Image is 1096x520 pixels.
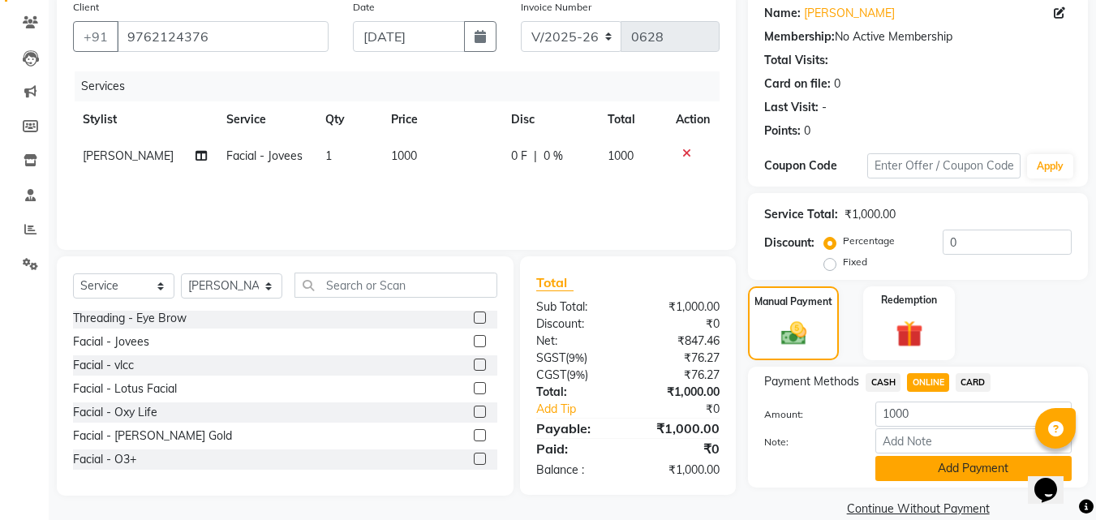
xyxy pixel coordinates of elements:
div: Balance : [524,462,628,479]
th: Qty [316,101,381,138]
div: Membership: [764,28,835,45]
div: Points: [764,122,801,140]
input: Enter Offer / Coupon Code [867,153,1021,178]
div: Facial - Lotus Facial [73,380,177,398]
div: Threading - Eye Brow [73,310,187,327]
input: Add Note [875,428,1072,453]
th: Service [217,101,316,138]
span: | [534,148,537,165]
div: - [822,99,827,116]
div: Net: [524,333,628,350]
div: Facial - [PERSON_NAME] Gold [73,428,232,445]
img: _gift.svg [888,317,931,350]
input: Search or Scan [294,273,497,298]
div: ₹1,000.00 [845,206,896,223]
label: Amount: [752,407,862,422]
div: Total Visits: [764,52,828,69]
img: _cash.svg [773,319,814,348]
div: ₹1,000.00 [628,299,732,316]
span: 1000 [391,148,417,163]
div: ₹76.27 [628,350,732,367]
label: Fixed [843,255,867,269]
span: Total [536,274,574,291]
div: Facial - vlcc [73,357,134,374]
label: Percentage [843,234,895,248]
span: ONLINE [907,373,949,392]
span: Facial - Jovees [226,148,303,163]
span: [PERSON_NAME] [83,148,174,163]
span: CASH [866,373,900,392]
button: +91 [73,21,118,52]
div: ₹76.27 [628,367,732,384]
span: 9% [569,351,584,364]
div: Paid: [524,439,628,458]
div: Sub Total: [524,299,628,316]
input: Search by Name/Mobile/Email/Code [117,21,329,52]
div: Services [75,71,732,101]
span: CGST [536,367,566,382]
div: Last Visit: [764,99,819,116]
div: Payable: [524,419,628,438]
div: Discount: [764,234,814,251]
a: Continue Without Payment [751,501,1085,518]
div: ₹0 [646,401,733,418]
div: Service Total: [764,206,838,223]
span: Payment Methods [764,373,859,390]
div: ₹0 [628,439,732,458]
div: Total: [524,384,628,401]
th: Stylist [73,101,217,138]
input: Amount [875,402,1072,427]
span: 0 F [511,148,527,165]
span: 1 [325,148,332,163]
div: Facial - Oxy Life [73,404,157,421]
a: [PERSON_NAME] [804,5,895,22]
div: ₹1,000.00 [628,384,732,401]
div: Card on file: [764,75,831,92]
div: Coupon Code [764,157,866,174]
div: ( ) [524,367,628,384]
div: No Active Membership [764,28,1072,45]
label: Note: [752,435,862,449]
a: Add Tip [524,401,645,418]
label: Redemption [881,293,937,307]
th: Action [666,101,720,138]
iframe: chat widget [1028,455,1080,504]
div: ( ) [524,350,628,367]
span: 9% [569,368,585,381]
button: Apply [1027,154,1073,178]
span: 0 % [544,148,563,165]
label: Manual Payment [754,294,832,309]
th: Disc [501,101,598,138]
div: ₹847.46 [628,333,732,350]
div: 0 [834,75,840,92]
div: ₹1,000.00 [628,419,732,438]
span: SGST [536,350,565,365]
div: ₹1,000.00 [628,462,732,479]
div: Facial - O3+ [73,451,136,468]
span: CARD [956,373,991,392]
div: Facial - Jovees [73,333,149,350]
th: Price [381,101,501,138]
th: Total [598,101,667,138]
span: 1000 [608,148,634,163]
div: 0 [804,122,810,140]
div: Name: [764,5,801,22]
button: Add Payment [875,456,1072,481]
div: Discount: [524,316,628,333]
div: ₹0 [628,316,732,333]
